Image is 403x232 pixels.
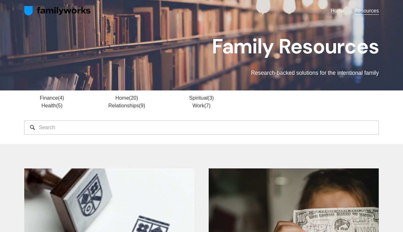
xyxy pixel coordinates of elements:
[192,103,211,108] a: Work7
[116,95,138,101] a: Home20
[204,103,211,108] span: 7
[108,103,145,108] a: Relationships9
[129,95,138,101] span: 20
[40,95,64,101] a: Finance4
[56,103,63,108] span: 5
[24,120,379,135] input: Search
[331,6,345,15] a: Home
[24,6,91,16] img: FamilyWorks
[113,35,379,58] h1: Family Resources
[41,103,63,108] a: Health5
[113,69,379,77] p: Research-backed solutions for the intentional family
[354,6,379,15] a: Resources
[58,95,64,101] span: 4
[189,95,214,101] a: Spiritual3
[208,95,214,101] span: 3
[139,103,145,108] span: 9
